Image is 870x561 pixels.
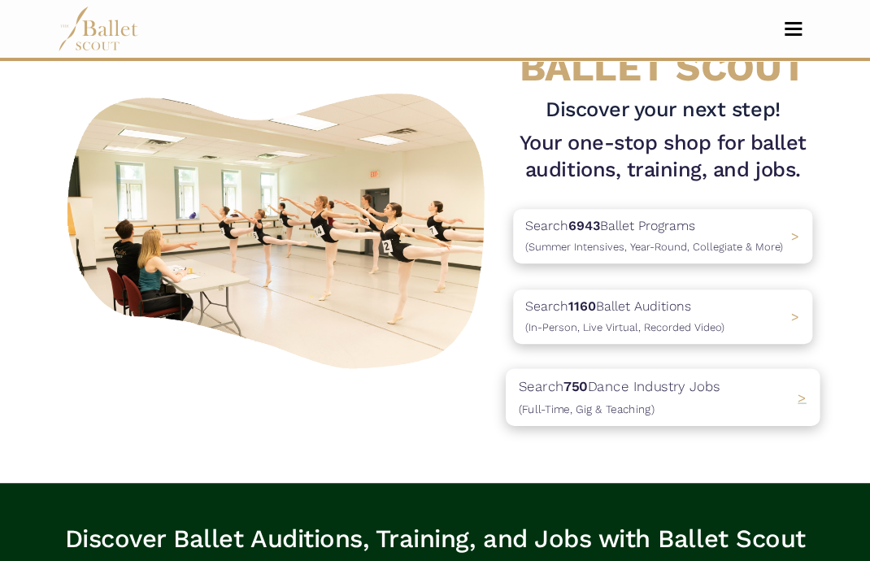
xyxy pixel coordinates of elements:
b: 6943 [568,218,600,233]
button: Toggle navigation [774,21,812,37]
p: Search Ballet Programs [525,215,783,257]
b: 1160 [568,298,596,314]
p: Search Dance Industry Jobs [519,375,720,419]
p: Search Ballet Auditions [525,296,724,337]
span: > [798,389,807,405]
a: Search750Dance Industry Jobs(Full-Time, Gig & Teaching) > [513,370,812,424]
h1: Your one-stop shop for ballet auditions, training, and jobs. [513,129,812,183]
span: (In-Person, Live Virtual, Recorded Video) [525,321,724,333]
h4: BALLET SCOUT [513,6,812,89]
a: Search6943Ballet Programs(Summer Intensives, Year-Round, Collegiate & More)> [513,209,812,263]
img: A group of ballerinas talking to each other in a ballet studio [58,80,500,376]
a: Search1160Ballet Auditions(In-Person, Live Virtual, Recorded Video) > [513,289,812,344]
h3: Discover your next step! [513,96,812,123]
span: > [791,228,799,244]
span: (Summer Intensives, Year-Round, Collegiate & More) [525,241,783,253]
b: 750 [563,378,587,394]
span: (Full-Time, Gig & Teaching) [519,402,655,415]
span: > [791,309,799,324]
